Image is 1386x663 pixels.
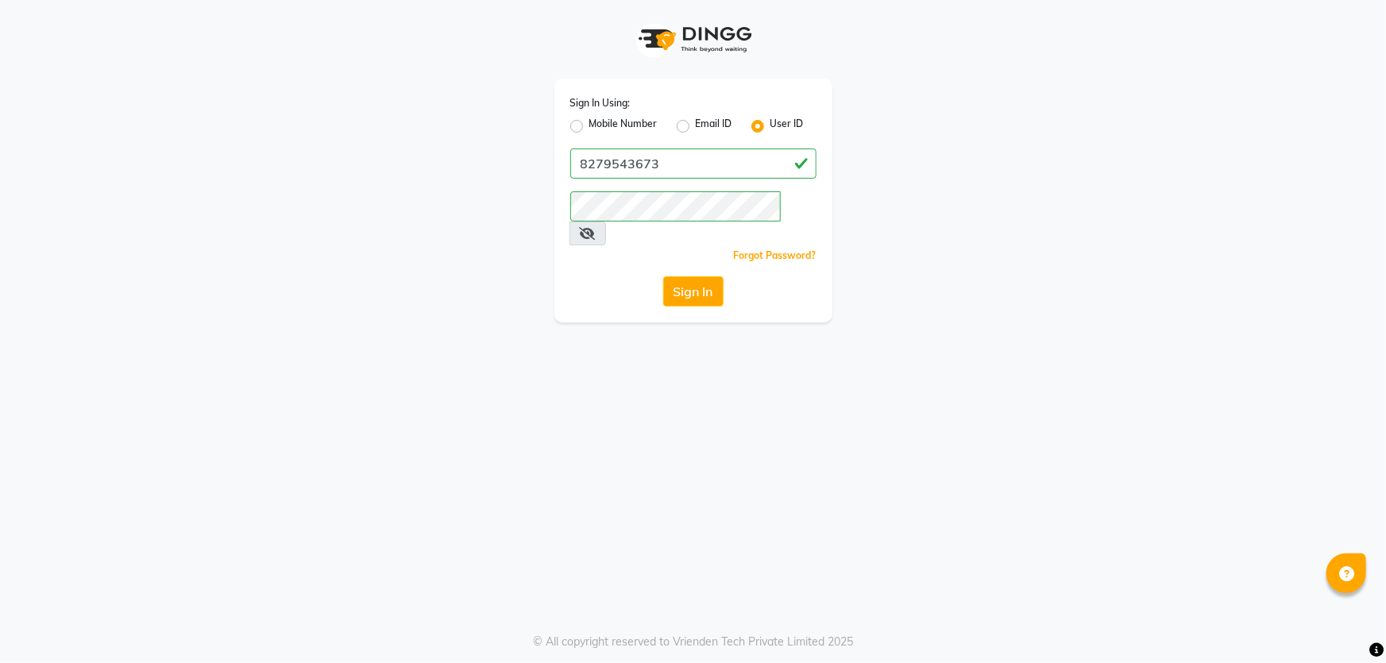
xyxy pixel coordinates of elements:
[734,249,817,261] a: Forgot Password?
[663,276,724,306] button: Sign In
[770,117,804,136] label: User ID
[570,96,631,110] label: Sign In Using:
[570,191,781,222] input: Username
[630,16,757,63] img: logo1.svg
[696,117,732,136] label: Email ID
[589,117,658,136] label: Mobile Number
[570,148,817,179] input: Username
